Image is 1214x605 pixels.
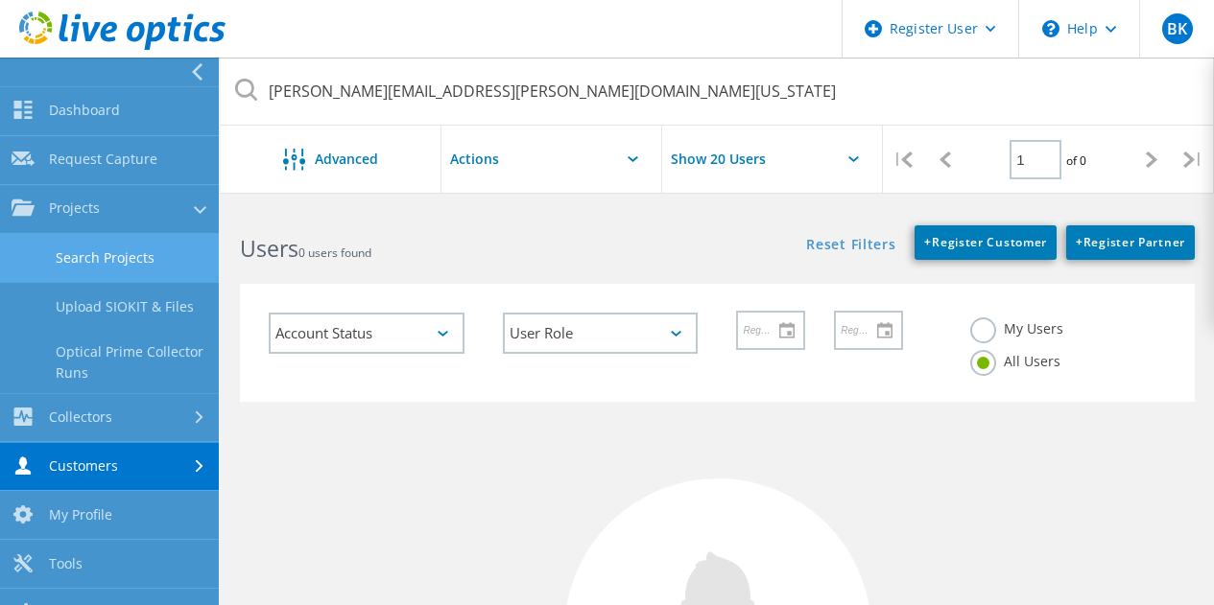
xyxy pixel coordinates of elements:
[806,238,895,254] a: Reset Filters
[915,225,1057,260] a: +Register Customer
[298,244,371,261] span: 0 users found
[19,40,226,54] a: Live Optics Dashboard
[924,234,1047,250] span: Register Customer
[738,312,790,348] input: Register from
[269,313,464,354] div: Account Status
[503,313,699,354] div: User Role
[970,350,1060,368] label: All Users
[883,126,924,194] div: |
[1076,234,1185,250] span: Register Partner
[315,152,378,166] span: Advanced
[1042,20,1059,37] svg: \n
[1066,225,1195,260] a: +Register Partner
[970,317,1063,336] label: My Users
[1167,21,1187,36] span: BK
[924,234,932,250] b: +
[240,233,298,264] b: Users
[1076,234,1083,250] b: +
[1173,126,1214,194] div: |
[1066,152,1086,169] span: of 0
[836,312,888,348] input: Register to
